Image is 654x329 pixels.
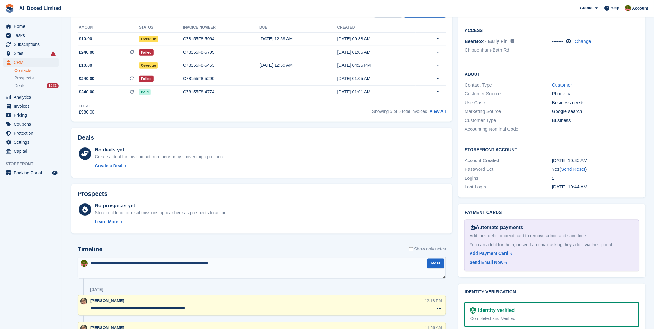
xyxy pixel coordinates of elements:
[259,23,337,33] th: Due
[3,102,59,110] a: menu
[95,163,225,169] a: Create a Deal
[476,307,515,314] div: Identity verified
[79,89,95,95] span: £240.00
[14,93,51,101] span: Analytics
[259,36,337,42] div: [DATE] 12:59 AM
[560,166,587,172] span: ( )
[465,71,639,77] h2: About
[465,290,639,295] h2: Identity verification
[409,246,446,253] label: Show only notes
[465,90,552,97] div: Customer Source
[465,175,552,182] div: Logins
[139,89,151,95] span: Paid
[259,62,337,69] div: [DATE] 12:59 AM
[3,40,59,49] a: menu
[78,23,139,33] th: Amount
[139,23,183,33] th: Status
[183,49,259,56] div: C78155F8-5795
[465,157,552,164] div: Account Created
[139,62,158,69] span: Overdue
[79,62,92,69] span: £10.00
[337,23,416,33] th: Created
[95,210,228,216] div: Storefront lead form submissions appear here as prospects to action.
[632,5,648,11] span: Account
[14,31,51,40] span: Tasks
[337,89,416,95] div: [DATE] 01:01 AM
[552,175,639,182] div: 1
[3,49,59,58] a: menu
[47,83,59,88] div: 1223
[552,99,639,106] div: Business needs
[51,169,59,177] a: Preview store
[337,75,416,82] div: [DATE] 01:05 AM
[90,299,124,303] span: [PERSON_NAME]
[465,183,552,191] div: Last Login
[79,49,95,56] span: £240.00
[81,260,88,267] img: Sharon Hawkins
[465,117,552,124] div: Customer Type
[139,36,158,42] span: Overdue
[183,62,259,69] div: C78155F8-5453
[470,250,631,257] a: Add Payment Card
[90,287,103,292] div: [DATE]
[78,134,94,141] h2: Deals
[465,166,552,173] div: Password Set
[6,161,62,167] span: Storefront
[14,40,51,49] span: Subscriptions
[95,146,225,154] div: No deals yet
[552,117,639,124] div: Business
[552,82,572,88] a: Customer
[17,3,64,13] a: All Boxed Limited
[470,241,634,248] div: You can add it for them, or send an email asking they add it via their portal.
[14,75,34,81] span: Prospects
[14,22,51,31] span: Home
[3,129,59,137] a: menu
[5,4,14,13] img: stora-icon-8386f47178a22dfd0bd8f6a31ec36ba5ce8667c1dd55bd0f319d3a0aa187defe.svg
[465,210,639,215] h2: Payment cards
[470,224,634,231] div: Automate payments
[95,219,118,225] div: Learn More
[14,169,51,177] span: Booking Portal
[465,126,552,133] div: Accounting Nominal Code
[465,108,552,115] div: Marketing Source
[552,184,588,189] time: 2025-04-11 09:44:13 UTC
[78,190,108,197] h2: Prospects
[465,27,639,33] h2: Access
[14,120,51,128] span: Coupons
[139,49,154,56] span: Failed
[470,259,503,266] div: Send Email Now
[465,47,552,54] li: Chippenham-Bath Rd
[14,111,51,119] span: Pricing
[3,120,59,128] a: menu
[425,298,442,304] div: 12:18 PM
[79,36,92,42] span: £10.00
[95,154,225,160] div: Create a deal for this contact from here or by converting a prospect.
[465,146,639,152] h2: Storefront Account
[337,62,416,69] div: [DATE] 04:25 PM
[3,147,59,155] a: menu
[625,5,631,11] img: Sharon Hawkins
[409,246,413,253] input: Show only notes
[3,22,59,31] a: menu
[183,23,259,33] th: Invoice number
[51,51,56,56] i: Smart entry sync failures have occurred
[14,49,51,58] span: Sites
[95,202,228,210] div: No prospects yet
[470,316,633,322] div: Completed and Verified.
[3,111,59,119] a: menu
[95,163,123,169] div: Create a Deal
[14,147,51,155] span: Capital
[78,246,103,253] h2: Timeline
[79,109,95,115] div: £980.00
[14,83,59,89] a: Deals 1223
[3,138,59,146] a: menu
[14,102,51,110] span: Invoices
[3,93,59,101] a: menu
[95,219,228,225] a: Learn More
[79,75,95,82] span: £240.00
[470,250,508,257] div: Add Payment Card
[552,166,639,173] div: Yes
[183,36,259,42] div: C78155F8-5964
[14,83,25,89] span: Deals
[470,232,634,239] div: Add their debit or credit card to remove admin and save time.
